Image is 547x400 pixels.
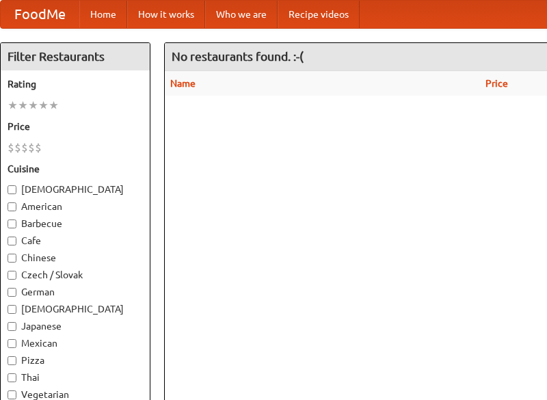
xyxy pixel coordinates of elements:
label: Barbecue [8,217,143,230]
label: [DEMOGRAPHIC_DATA] [8,183,143,196]
li: ★ [49,98,59,113]
h5: Cuisine [8,162,143,176]
li: ★ [38,98,49,113]
a: FoodMe [1,1,79,28]
h5: Rating [8,77,143,91]
a: Price [485,78,508,89]
label: Chinese [8,251,143,265]
li: $ [35,140,42,155]
h4: Filter Restaurants [1,43,150,70]
label: Cafe [8,234,143,248]
input: Pizza [8,356,16,365]
a: How it works [127,1,205,28]
input: Vegetarian [8,390,16,399]
li: $ [8,140,14,155]
label: Mexican [8,336,143,350]
label: German [8,285,143,299]
label: [DEMOGRAPHIC_DATA] [8,302,143,316]
a: Who we are [205,1,278,28]
a: Home [79,1,127,28]
li: $ [14,140,21,155]
label: Pizza [8,354,143,367]
label: Japanese [8,319,143,333]
input: [DEMOGRAPHIC_DATA] [8,185,16,194]
input: Czech / Slovak [8,271,16,280]
li: $ [21,140,28,155]
input: American [8,202,16,211]
a: Recipe videos [278,1,360,28]
input: [DEMOGRAPHIC_DATA] [8,305,16,314]
li: ★ [8,98,18,113]
input: German [8,288,16,297]
label: Czech / Slovak [8,268,143,282]
ng-pluralize: No restaurants found. :-( [172,50,304,63]
input: Japanese [8,322,16,331]
input: Chinese [8,254,16,263]
li: $ [28,140,35,155]
li: ★ [28,98,38,113]
input: Mexican [8,339,16,348]
label: American [8,200,143,213]
li: ★ [18,98,28,113]
a: Name [170,78,196,89]
input: Barbecue [8,219,16,228]
input: Cafe [8,237,16,245]
label: Thai [8,371,143,384]
input: Thai [8,373,16,382]
h5: Price [8,120,143,133]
